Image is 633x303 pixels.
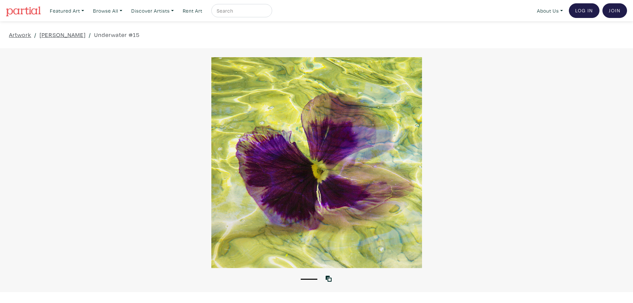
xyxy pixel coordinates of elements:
[40,30,86,39] a: [PERSON_NAME]
[47,4,87,18] a: Featured Art
[34,30,37,39] span: /
[216,7,266,15] input: Search
[602,3,627,18] a: Join
[569,3,599,18] a: Log In
[89,30,91,39] span: /
[180,4,205,18] a: Rent Art
[534,4,566,18] a: About Us
[90,4,125,18] a: Browse All
[9,30,31,39] a: Artwork
[94,30,140,39] a: Underwater #15
[301,279,317,280] button: 1 of 1
[128,4,177,18] a: Discover Artists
